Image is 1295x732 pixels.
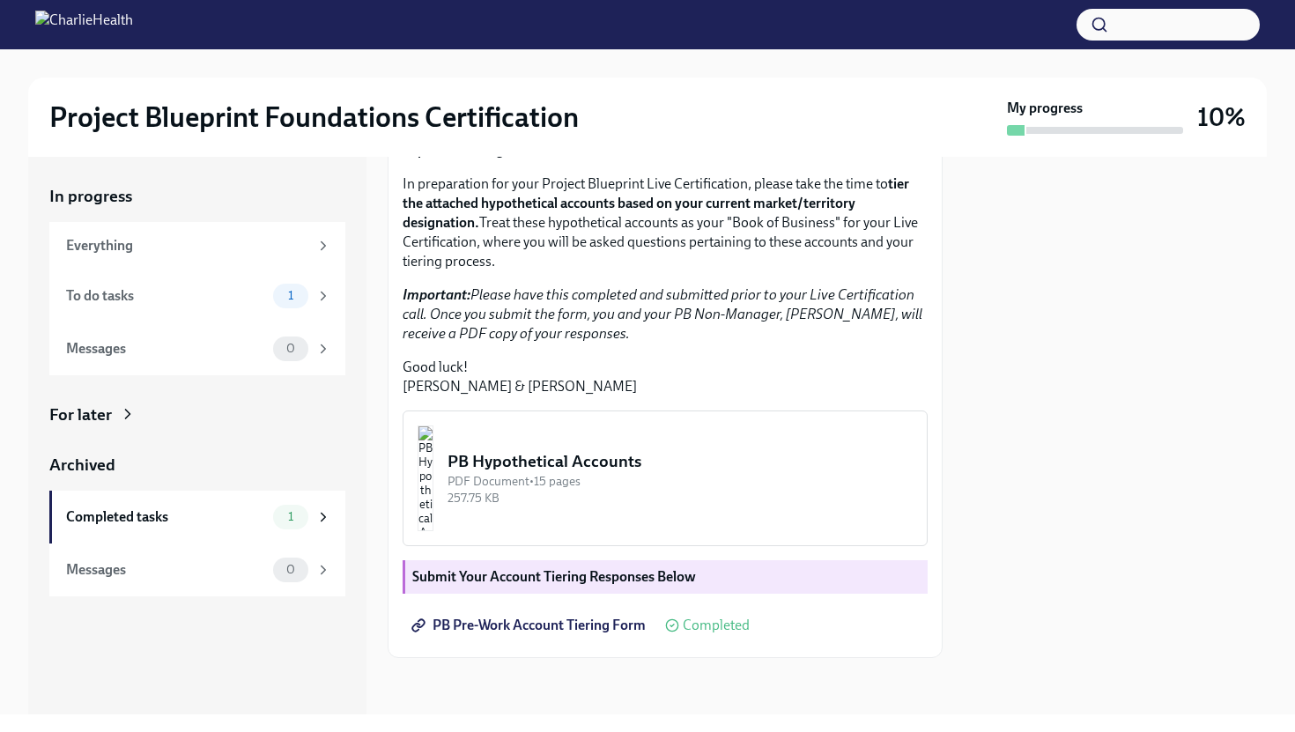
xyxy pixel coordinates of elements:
a: In progress [49,185,345,208]
span: 0 [276,342,306,355]
div: Completed tasks [66,507,266,527]
h3: 10% [1197,101,1246,133]
p: Good luck! [PERSON_NAME] & [PERSON_NAME] [403,358,928,396]
span: 0 [276,563,306,576]
div: Messages [66,339,266,359]
a: For later [49,403,345,426]
a: Messages0 [49,322,345,375]
a: Messages0 [49,543,345,596]
span: 1 [277,289,304,302]
h2: Project Blueprint Foundations Certification [49,100,579,135]
a: Archived [49,454,345,477]
div: PDF Document • 15 pages [448,473,913,490]
strong: tier the attached hypothetical accounts based on your current market/territory designation. [403,175,909,231]
a: Everything [49,222,345,270]
div: PB Hypothetical Accounts [448,450,913,473]
div: To do tasks [66,286,266,306]
div: Messages [66,560,266,580]
a: Completed tasks1 [49,491,345,543]
a: PB Pre-Work Account Tiering Form [403,608,658,643]
em: Please have this completed and submitted prior to your Live Certification call. Once you submit t... [403,286,922,342]
div: 257.75 KB [448,490,913,506]
span: Completed [683,618,750,632]
img: CharlieHealth [35,11,133,39]
strong: Submit Your Account Tiering Responses Below [412,568,696,585]
a: To do tasks1 [49,270,345,322]
button: PB Hypothetical AccountsPDF Document•15 pages257.75 KB [403,410,928,546]
span: PB Pre-Work Account Tiering Form [415,617,646,634]
span: 1 [277,510,304,523]
p: In preparation for your Project Blueprint Live Certification, please take the time to Treat these... [403,174,928,271]
img: PB Hypothetical Accounts [418,425,433,531]
div: Everything [66,236,308,255]
strong: My progress [1007,99,1083,118]
div: For later [49,403,112,426]
strong: Important: [403,286,470,303]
